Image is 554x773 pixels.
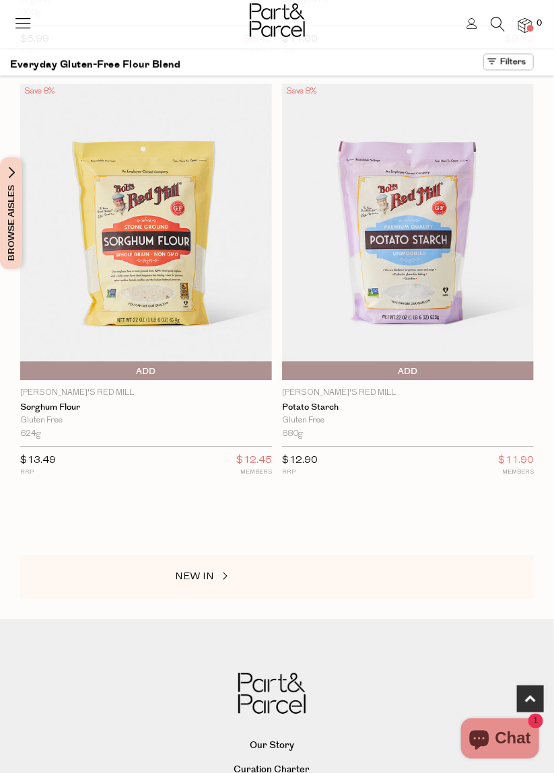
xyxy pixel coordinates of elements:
[22,736,522,756] a: Our Story
[20,414,272,427] div: Gluten Free
[238,673,306,714] img: Part&Parcel
[10,53,180,75] h1: Everyday Gluten-Free Flour Blend
[457,719,543,762] inbox-online-store-chat: Shopify online store chat
[282,83,534,380] img: Potato Starch
[282,402,534,413] a: Potato Starch
[282,428,303,441] span: 680g
[20,83,272,380] img: Sorghum Flour
[533,17,545,30] span: 0
[175,568,310,586] a: NEW IN
[498,467,534,477] small: MEMBERS
[498,452,534,470] span: $11.90
[175,572,214,582] span: NEW IN
[20,83,59,100] div: Save 8%
[282,455,318,466] span: $12.90
[20,455,56,466] span: $13.49
[282,414,534,427] div: Gluten Free
[20,467,56,477] small: RRP
[518,18,532,32] a: 0
[282,361,534,380] button: Add To Parcel
[282,387,534,399] p: [PERSON_NAME]'s Red Mill
[282,83,320,100] div: Save 8%
[20,402,272,413] a: Sorghum Flour
[20,361,272,380] button: Add To Parcel
[20,387,272,399] p: [PERSON_NAME]'s Red Mill
[4,157,19,269] span: Browse Aisles
[20,428,41,441] span: 624g
[282,467,318,477] small: RRP
[236,467,272,477] small: MEMBERS
[250,3,305,37] img: Part&Parcel
[236,452,272,470] span: $12.45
